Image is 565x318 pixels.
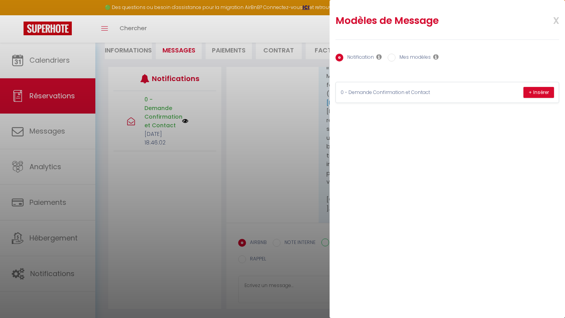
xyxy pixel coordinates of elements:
[534,11,559,29] span: x
[433,54,439,60] i: Les modèles généraux sont visibles par vous et votre équipe
[343,54,374,62] label: Notification
[376,54,382,60] i: Les notifications sont visibles par toi et ton équipe
[6,3,30,27] button: Ouvrir le widget de chat LiveChat
[395,54,431,62] label: Mes modèles
[341,89,458,96] p: 0 - Demande Confirmation et Contact
[335,14,518,27] h2: Modèles de Message
[523,87,554,98] button: + Insérer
